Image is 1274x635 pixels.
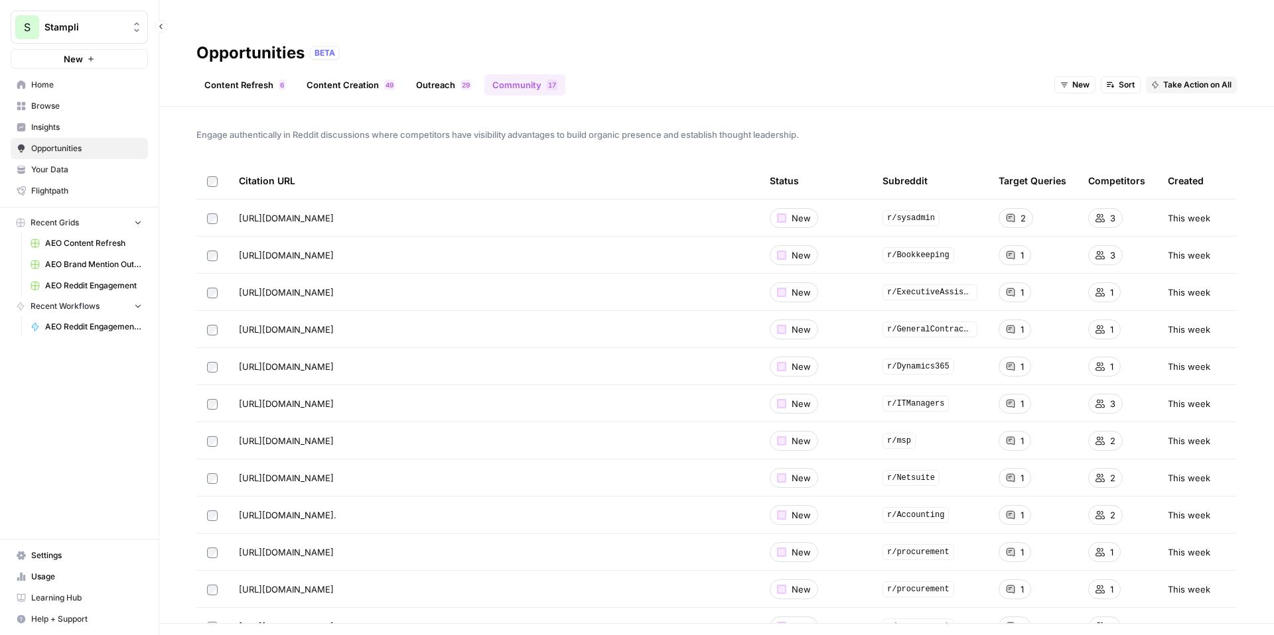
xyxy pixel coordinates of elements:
[196,42,305,64] div: Opportunities
[239,286,334,299] span: [URL][DOMAIN_NAME]
[31,185,142,197] span: Flightpath
[25,254,148,275] a: AEO Brand Mention Outreach
[11,213,148,233] button: Recent Grids
[792,508,811,522] span: New
[239,508,336,522] span: [URL][DOMAIN_NAME].
[1168,249,1210,262] span: This week
[1119,79,1135,91] span: Sort
[1168,286,1210,299] span: This week
[31,613,142,625] span: Help + Support
[239,620,334,633] span: [URL][DOMAIN_NAME]
[792,249,811,262] span: New
[31,300,100,312] span: Recent Workflows
[11,608,148,630] button: Help + Support
[548,80,552,90] span: 1
[1110,508,1115,522] span: 2
[11,117,148,138] a: Insights
[279,80,285,90] div: 6
[389,80,393,90] span: 9
[25,316,148,337] a: AEO Reddit Engagement - Fork
[196,74,293,95] a: Content Refresh6
[239,546,334,559] span: [URL][DOMAIN_NAME]
[1168,434,1210,447] span: This week
[1168,397,1210,410] span: This week
[1110,434,1115,447] span: 2
[31,79,142,91] span: Home
[31,217,79,229] span: Recent Grids
[45,321,142,333] span: AEO Reddit Engagement - Fork
[239,434,334,447] span: [URL][DOMAIN_NAME]
[239,211,334,225] span: [URL][DOMAIN_NAME]
[883,247,954,263] span: r/Bookkeeping
[1021,620,1024,633] span: 1
[1021,546,1024,559] span: 1
[1168,360,1210,373] span: This week
[1021,323,1024,336] span: 1
[31,100,142,112] span: Browse
[44,21,125,34] span: Stampli
[11,95,148,117] a: Browse
[1110,249,1115,262] span: 3
[1021,211,1026,225] span: 2
[1110,323,1113,336] span: 1
[883,470,940,486] span: r/Netsuite
[1168,620,1210,633] span: This week
[883,396,949,412] span: r/ITManagers
[883,321,977,337] span: r/GeneralContractor
[239,323,334,336] span: [URL][DOMAIN_NAME]
[883,284,977,300] span: r/ExecutiveAssistants
[31,143,142,154] span: Opportunities
[239,162,748,199] div: Citation URL
[792,360,811,373] span: New
[792,397,811,410] span: New
[239,583,334,596] span: [URL][DOMAIN_NAME]
[11,159,148,180] a: Your Data
[1110,583,1113,596] span: 1
[239,471,334,485] span: [URL][DOMAIN_NAME]
[883,507,949,523] span: r/Accounting
[11,545,148,566] a: Settings
[239,397,334,410] span: [URL][DOMAIN_NAME]
[24,19,31,35] span: S
[25,275,148,296] a: AEO Reddit Engagement
[883,618,954,634] span: r/procurement
[1168,211,1210,225] span: This week
[11,11,148,44] button: Workspace: Stampli
[1110,471,1115,485] span: 2
[45,237,142,249] span: AEO Content Refresh
[1101,76,1141,93] button: Sort
[792,286,811,299] span: New
[792,323,811,336] span: New
[1168,546,1210,559] span: This week
[1021,508,1024,522] span: 1
[1168,508,1210,522] span: This week
[408,74,479,95] a: Outreach29
[1021,286,1024,299] span: 1
[25,233,148,254] a: AEO Content Refresh
[1168,323,1210,336] span: This week
[547,80,557,90] div: 17
[1021,583,1024,596] span: 1
[1146,76,1237,93] button: Take Action on All
[1054,76,1096,93] button: New
[11,49,148,69] button: New
[1110,546,1113,559] span: 1
[386,80,389,90] span: 4
[11,566,148,587] a: Usage
[1163,79,1232,91] span: Take Action on All
[11,587,148,608] a: Learning Hub
[1021,360,1024,373] span: 1
[1021,471,1024,485] span: 1
[883,433,916,449] span: r/msp
[11,74,148,95] a: Home
[792,211,811,225] span: New
[310,46,340,60] div: BETA
[883,210,940,226] span: r/sysadmin
[1021,249,1024,262] span: 1
[31,549,142,561] span: Settings
[792,620,811,633] span: New
[484,74,565,95] a: Community17
[239,360,334,373] span: [URL][DOMAIN_NAME]
[792,546,811,559] span: New
[792,471,811,485] span: New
